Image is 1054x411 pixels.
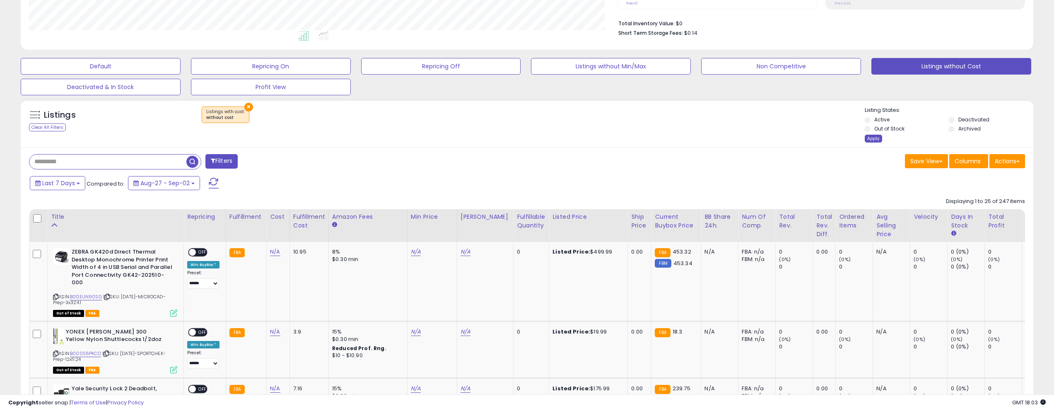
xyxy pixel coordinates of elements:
div: FBA: n/a [742,248,769,256]
span: OFF [196,386,209,393]
small: (0%) [988,336,1000,343]
a: N/A [461,384,470,393]
div: 3.9 [293,328,322,336]
button: Deactivated & In Stock [21,79,181,95]
button: Default [21,58,181,75]
small: (0%) [951,256,962,263]
div: 0 [988,328,1022,336]
div: 0 [988,248,1022,256]
div: $0.30 min [332,336,401,343]
small: FBM [655,259,671,268]
b: Listed Price: [552,248,590,256]
div: 0.00 [816,385,829,392]
div: BB Share 24h. [704,213,735,230]
span: | SKU: [DATE]-SPORTCHEK-Prep-12x11.24 [53,350,166,363]
small: FBA [229,328,245,337]
b: Total Inventory Value: [618,20,675,27]
div: FBA: n/a [742,385,769,392]
button: Columns [949,154,988,168]
a: B000S6PKCO [70,350,101,357]
b: Short Term Storage Fees: [618,29,683,36]
small: (0%) [839,256,851,263]
span: | SKU: [DATE]-MICROCAD-Prep-3x324.1 [53,293,166,306]
li: $0 [618,18,1019,28]
div: 0 [779,328,813,336]
div: Cost [270,213,286,221]
div: $499.99 [552,248,621,256]
div: $175.99 [552,385,621,392]
div: N/A [704,328,732,336]
div: 0 [779,248,813,256]
span: Compared to: [87,180,125,188]
div: 0.00 [631,328,645,336]
div: FBM: n/a [742,336,769,343]
label: Out of Stock [874,125,904,132]
div: $19.99 [552,328,621,336]
div: 8% [332,248,401,256]
div: 15% [332,328,401,336]
small: Amazon Fees. [332,221,337,229]
div: 0 [988,385,1022,392]
div: 0 [779,385,813,392]
div: N/A [704,248,732,256]
b: YONEX [PERSON_NAME] 300 Yellow Nylon Shuttlecocks 1/2doz [66,328,166,346]
div: 10.95 [293,248,322,256]
div: Total Rev. Diff. [816,213,832,239]
div: 0 [914,343,947,351]
div: 0 [839,263,873,271]
div: Velocity [914,213,944,221]
div: Total Rev. [779,213,809,230]
span: FBA [85,367,99,374]
div: 0.00 [816,248,829,256]
div: 0 [988,263,1022,271]
small: FBA [655,328,670,337]
small: FBA [229,248,245,257]
span: Last 7 Days [42,179,75,187]
p: Listing States: [865,106,1033,114]
button: Repricing Off [361,58,521,75]
span: Columns [955,157,981,165]
div: 0 [517,385,543,392]
div: without cost [206,115,245,121]
strong: Copyright [8,399,39,406]
span: Aug-27 - Sep-02 [140,179,190,187]
small: FBA [655,385,670,394]
b: Listed Price: [552,328,590,336]
div: Listed Price [552,213,624,221]
img: 41nk44Ks3UL._SL40_.jpg [53,328,64,345]
div: 0 (0%) [951,248,984,256]
div: FBM: n/a [742,256,769,263]
div: Clear All Filters [29,123,66,131]
div: 0 (0%) [951,385,984,392]
a: N/A [461,248,470,256]
span: OFF [196,329,209,336]
div: 0 (0%) [951,328,984,336]
button: Actions [989,154,1025,168]
div: Amazon Fees [332,213,404,221]
div: 0 (0%) [951,343,984,351]
label: Archived [958,125,981,132]
b: Reduced Prof. Rng. [332,345,386,352]
span: 453.32 [673,248,691,256]
div: Preset: [187,350,219,369]
div: N/A [876,328,904,336]
small: (0%) [988,256,1000,263]
button: Filters [205,154,238,169]
div: N/A [876,248,904,256]
div: Days In Stock [951,213,981,230]
span: All listings that are currently out of stock and unavailable for purchase on Amazon [53,310,84,317]
small: (0%) [839,336,851,343]
div: Min Price [411,213,453,221]
small: FBA [229,385,245,394]
div: Ordered Items [839,213,869,230]
div: 0 [839,385,873,392]
div: 0 [779,263,813,271]
button: Aug-27 - Sep-02 [128,176,200,190]
div: 0.00 [631,248,645,256]
div: 0.00 [816,328,829,336]
span: 453.34 [673,259,692,267]
button: Last 7 Days [30,176,85,190]
a: N/A [270,328,280,336]
button: Save View [905,154,948,168]
div: 0 [914,385,947,392]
